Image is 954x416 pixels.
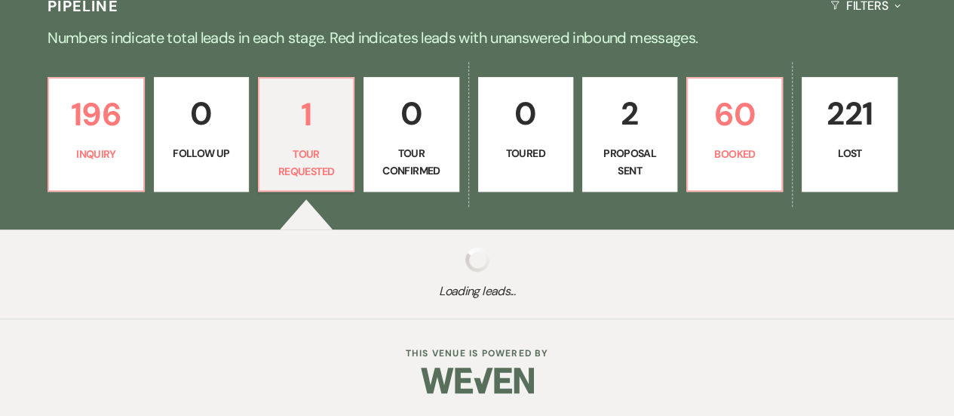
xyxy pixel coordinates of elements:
a: 0Toured [478,77,573,192]
p: Follow Up [164,145,239,162]
p: 196 [58,89,133,140]
a: 1Tour Requested [258,77,354,192]
span: Loading leads... [48,282,906,300]
p: Booked [697,146,772,162]
p: Lost [811,145,887,162]
p: 60 [697,89,772,140]
p: 2 [592,88,667,139]
p: 0 [164,88,239,139]
a: 221Lost [802,77,897,192]
p: Tour Confirmed [373,145,449,179]
p: Toured [488,145,563,162]
p: Tour Requested [268,146,344,180]
p: Proposal Sent [592,145,667,179]
img: Weven Logo [421,354,534,407]
a: 60Booked [686,77,783,192]
a: 0Follow Up [154,77,249,192]
p: 0 [488,88,563,139]
p: Inquiry [58,146,133,162]
img: loading spinner [465,248,489,272]
p: 221 [811,88,887,139]
a: 196Inquiry [48,77,144,192]
p: 1 [268,89,344,140]
a: 0Tour Confirmed [364,77,459,192]
a: 2Proposal Sent [582,77,677,192]
p: 0 [373,88,449,139]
